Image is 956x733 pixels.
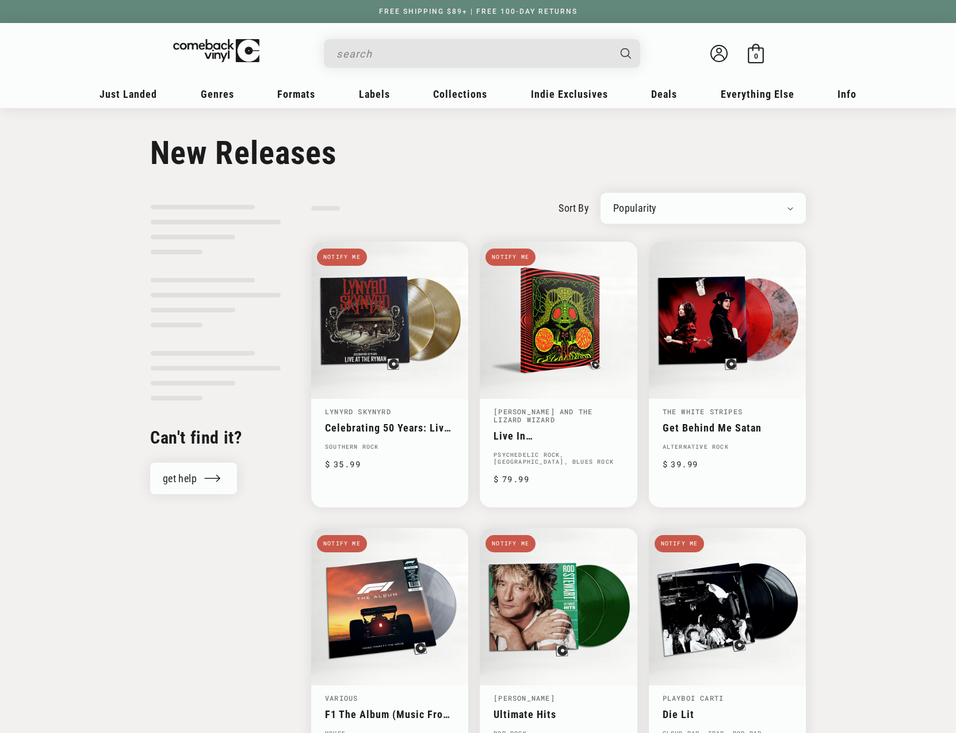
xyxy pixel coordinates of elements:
h2: Can't find it? [150,426,281,449]
span: 0 [754,52,758,60]
a: F1 The Album (Music From F1 The Movie) [325,708,454,720]
span: Formats [277,88,315,100]
a: Celebrating 50 Years: Live At The Ryman [325,422,454,434]
a: Live In [GEOGRAPHIC_DATA] 2024 [494,430,623,442]
span: Labels [359,88,390,100]
a: Get Behind Me Satan [663,422,792,434]
label: sort by [559,200,589,216]
a: FREE SHIPPING $89+ | FREE 100-DAY RETURNS [368,7,589,16]
h1: New Releases [150,134,806,172]
span: Info [838,88,856,100]
button: Search [611,39,642,68]
span: Collections [433,88,487,100]
a: Lynyrd Skynyrd [325,407,391,416]
span: Genres [201,88,234,100]
a: Die Lit [663,708,792,720]
span: Indie Exclusives [531,88,608,100]
a: Playboi Carti [663,693,724,703]
input: search [336,42,609,66]
a: Various [325,693,358,703]
a: [PERSON_NAME] And The Lizard Wizard [494,407,592,424]
span: Just Landed [100,88,157,100]
a: get help [150,463,237,494]
div: Search [324,39,640,68]
span: Deals [651,88,677,100]
a: [PERSON_NAME] [494,693,555,703]
a: Ultimate Hits [494,708,623,720]
span: Everything Else [721,88,794,100]
a: The White Stripes [663,407,743,416]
